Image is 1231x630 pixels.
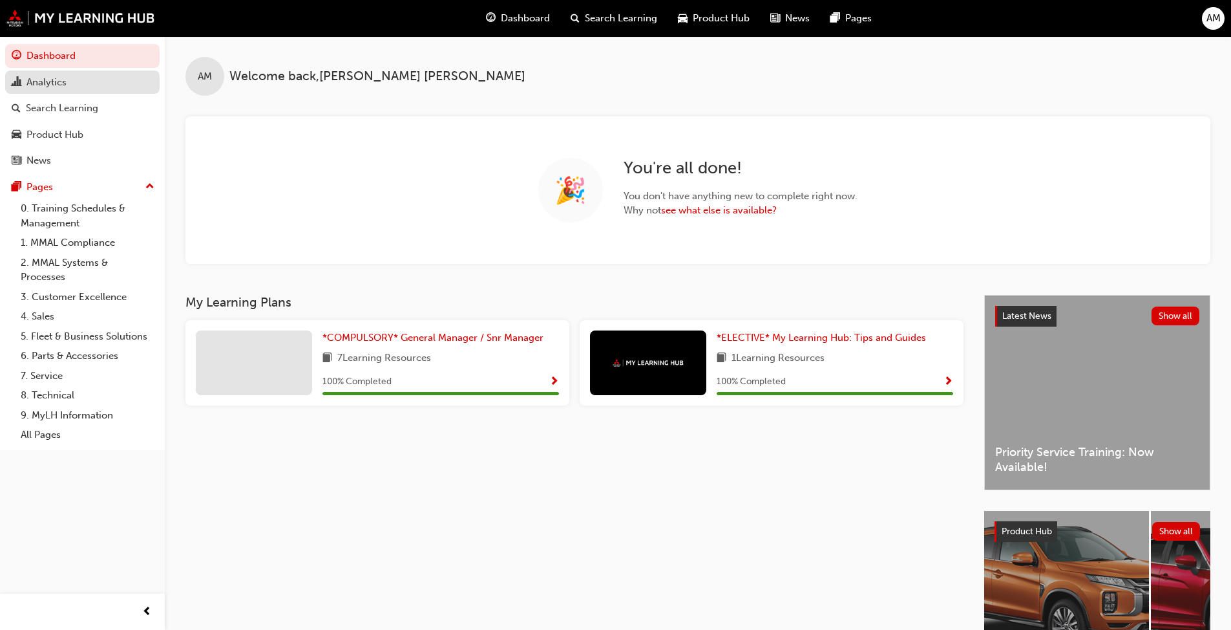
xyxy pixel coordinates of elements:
a: All Pages [16,425,160,445]
span: AM [198,69,212,84]
a: 2. MMAL Systems & Processes [16,253,160,287]
span: up-icon [145,179,154,195]
span: search-icon [571,10,580,27]
span: car-icon [678,10,688,27]
span: Show Progress [549,376,559,388]
img: mmal [613,359,684,367]
span: car-icon [12,129,21,141]
a: 9. MyLH Information [16,406,160,426]
span: news-icon [770,10,780,27]
a: Dashboard [5,44,160,68]
span: 🎉 [554,183,587,198]
a: 4. Sales [16,307,160,327]
span: pages-icon [12,182,21,193]
span: pages-icon [830,10,840,27]
div: News [26,153,51,168]
a: 0. Training Schedules & Management [16,199,160,233]
span: Welcome back , [PERSON_NAME] [PERSON_NAME] [229,69,525,84]
span: chart-icon [12,77,21,89]
button: Pages [5,175,160,199]
a: 6. Parts & Accessories [16,346,160,366]
a: Product Hub [5,123,160,147]
button: AM [1202,7,1225,30]
a: 1. MMAL Compliance [16,233,160,253]
span: 100 % Completed [717,375,786,389]
a: 8. Technical [16,386,160,406]
a: see what else is available? [661,204,777,216]
span: Latest News [1002,310,1051,321]
span: guage-icon [12,50,21,62]
a: 7. Service [16,366,160,386]
span: You don ' t have anything new to complete right now. [624,189,857,204]
button: Show all [1152,307,1200,325]
a: news-iconNews [760,5,820,32]
button: Show Progress [943,374,953,390]
a: News [5,149,160,173]
h2: You ' re all done! [624,158,857,179]
a: Latest NewsShow all [995,306,1199,327]
a: 5. Fleet & Business Solutions [16,327,160,347]
span: prev-icon [142,604,152,620]
button: DashboardAnalyticsSearch LearningProduct HubNews [5,41,160,175]
span: Search Learning [585,11,657,26]
span: guage-icon [486,10,496,27]
div: Analytics [26,75,67,90]
span: Priority Service Training: Now Available! [995,445,1199,474]
span: 1 Learning Resources [731,351,825,367]
a: 3. Customer Excellence [16,287,160,307]
a: car-iconProduct Hub [668,5,760,32]
span: *ELECTIVE* My Learning Hub: Tips and Guides [717,332,926,343]
a: pages-iconPages [820,5,882,32]
span: book-icon [322,351,332,367]
span: AM [1206,11,1221,26]
div: Search Learning [26,101,98,116]
span: news-icon [12,155,21,167]
span: News [785,11,810,26]
h3: My Learning Plans [185,295,963,310]
a: *COMPULSORY* General Manager / Snr Manager [322,331,549,345]
span: search-icon [12,103,21,114]
button: Show Progress [549,374,559,390]
a: Latest NewsShow allPriority Service Training: Now Available! [984,295,1210,490]
span: Show Progress [943,376,953,388]
span: Product Hub [1002,526,1052,537]
a: Analytics [5,71,160,94]
a: search-iconSearch Learning [560,5,668,32]
a: Product HubShow all [994,521,1200,542]
div: Pages [26,180,53,195]
span: 7 Learning Resources [337,351,431,367]
a: guage-iconDashboard [476,5,560,32]
button: Show all [1152,522,1201,541]
span: Dashboard [501,11,550,26]
span: Pages [845,11,872,26]
a: *ELECTIVE* My Learning Hub: Tips and Guides [717,331,931,345]
span: Product Hub [693,11,750,26]
span: *COMPULSORY* General Manager / Snr Manager [322,332,543,343]
span: book-icon [717,351,726,367]
span: Why not [624,203,857,218]
a: Search Learning [5,96,160,120]
span: 100 % Completed [322,375,392,389]
img: mmal [6,10,155,27]
div: Product Hub [26,127,83,142]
